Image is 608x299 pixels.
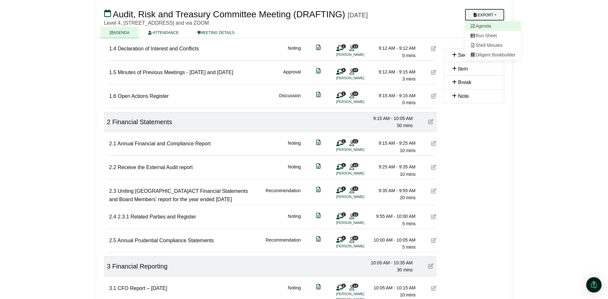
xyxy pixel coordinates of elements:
[266,236,301,251] div: Recommendation
[352,91,358,96] span: 12
[109,188,248,202] span: Uniting [GEOGRAPHIC_DATA]ACT Financial Statements and Board Members’ report for the year ended [D...
[397,267,412,272] span: 30 mins
[465,31,521,40] a: Run Sheet
[352,139,358,143] span: 12
[402,76,415,81] span: 3 mins
[112,263,167,270] span: Financial Reporting
[458,80,471,85] span: Break
[336,99,384,105] li: [PERSON_NAME]
[352,212,358,217] span: 12
[266,187,301,203] div: Recommendation
[341,44,346,48] span: 1
[371,163,416,170] div: 9:25 AM - 9:35 AM
[348,11,368,19] div: [DATE]
[336,194,384,200] li: [PERSON_NAME]
[368,115,413,122] div: 9:15 AM - 10:05 AM
[586,277,602,293] div: Open Intercom Messenger
[109,93,116,99] span: 1.6
[341,284,346,288] span: 2
[109,238,116,243] span: 2.5
[118,93,169,99] span: Open Actions Register
[402,100,415,105] span: 0 mins
[288,163,301,178] div: Noting
[465,50,521,60] a: Diligent Bookbuilder
[371,45,416,52] div: 9:12 AM - 9:12 AM
[112,118,172,125] span: Financial Statements
[288,45,301,59] div: Noting
[109,165,116,170] span: 2.2
[371,284,416,291] div: 10:05 AM - 10:15 AM
[109,70,116,75] span: 1.5
[188,27,244,38] a: MEETING DETAILS
[397,123,412,128] span: 50 mins
[352,236,358,240] span: 12
[279,92,301,107] div: Discussion
[341,163,346,167] span: 1
[341,139,346,143] span: 1
[336,75,384,81] li: [PERSON_NAME]
[118,165,193,170] span: Receive the External Audit report
[402,244,415,250] span: 5 mins
[352,44,358,48] span: 12
[458,93,469,99] span: Note
[118,46,199,51] span: Declaration of Interest and Conflicts
[371,68,416,75] div: 9:12 AM - 9:15 AM
[336,220,384,226] li: [PERSON_NAME]
[118,286,167,291] span: CFO Report – [DATE]
[465,9,504,21] button: Export
[109,214,116,219] span: 2.4
[352,68,358,72] span: 12
[118,70,233,75] span: Minutes of Previous Meetings - [DATE] and [DATE]
[400,148,415,153] span: 10 mins
[139,27,188,38] a: ATTENDANCE
[109,286,116,291] span: 3.1
[336,147,384,152] li: [PERSON_NAME]
[352,186,358,191] span: 12
[107,263,111,270] span: 3
[465,21,521,31] a: Agenda
[118,214,196,219] span: 2.3.1 Related Parties and Register
[371,92,416,99] div: 9:15 AM - 9:15 AM
[368,259,413,266] div: 10:05 AM - 10:35 AM
[113,9,345,19] span: Audit, Risk and Treasury Committee Meeting (DRAFTING)
[371,187,416,194] div: 9:35 AM - 9:55 AM
[107,118,111,125] span: 2
[288,140,301,154] div: Noting
[341,68,346,72] span: 1
[341,186,346,191] span: 1
[109,188,116,194] span: 2.3
[402,221,415,226] span: 5 mins
[341,236,346,240] span: 1
[371,213,416,220] div: 9:55 AM - 10:00 AM
[117,238,214,243] span: Annual Prudential Compliance Statements
[400,292,415,297] span: 10 mins
[400,172,415,177] span: 10 mins
[336,291,384,297] li: [PERSON_NAME]
[336,243,384,249] li: [PERSON_NAME]
[109,46,116,51] span: 1.4
[402,53,415,58] span: 0 mins
[104,20,209,26] span: Level 4, [STREET_ADDRESS] and via ZOOM
[336,52,384,57] li: [PERSON_NAME]
[458,66,468,72] span: Item
[371,236,416,243] div: 10:00 AM - 10:05 AM
[352,284,358,288] span: 13
[283,68,301,83] div: Approval
[341,212,346,217] span: 1
[288,213,301,227] div: Noting
[371,140,416,147] div: 9:15 AM - 9:25 AM
[336,171,384,176] li: [PERSON_NAME]
[400,195,415,200] span: 20 mins
[109,141,116,146] span: 2.1
[117,141,211,146] span: Annual Financial and Compliance Report
[341,91,346,96] span: 1
[465,40,521,50] a: Shell Minutes
[352,163,358,167] span: 12
[100,27,139,38] a: AGENDA
[458,52,475,58] span: Section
